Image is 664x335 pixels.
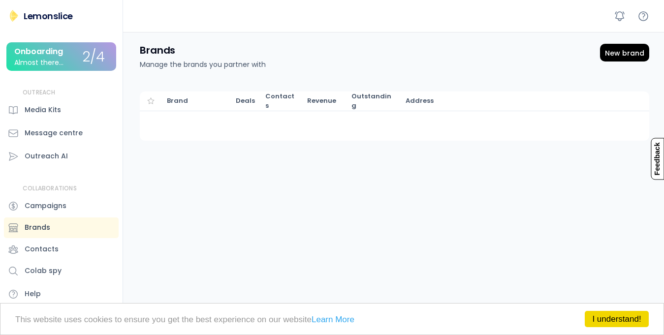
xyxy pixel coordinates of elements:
[25,128,83,138] div: Message centre
[14,47,63,56] div: Onboarding
[25,201,66,211] div: Campaigns
[605,49,644,58] div: New brand
[406,96,509,105] div: Address
[23,89,56,97] div: OUTREACH
[24,10,73,22] div: Lemonslice
[265,92,297,110] div: Contacts
[167,96,226,105] div: Brand
[140,44,175,57] h4: Brands
[14,59,63,66] div: Almost there...
[25,105,61,115] div: Media Kits
[307,96,342,105] div: Completed deals that are 'Paid'
[312,315,354,324] a: Learn More
[25,289,41,299] div: Help
[25,266,62,276] div: Colab spy
[83,50,105,65] div: 2/4
[25,151,68,161] div: Outreach AI
[236,96,255,105] div: Deals
[25,222,50,233] div: Brands
[23,184,77,193] div: COLLABORATIONS
[600,44,649,61] div: Add new deal
[8,10,20,22] img: Lemonslice
[25,244,59,254] div: Contacts
[140,60,266,70] div: Manage the brands you partner with
[15,315,649,324] p: This website uses cookies to ensure you get the best experience on our website
[585,311,649,327] a: I understand!
[351,92,396,110] div: Invoiced deals that are 'Not paid'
